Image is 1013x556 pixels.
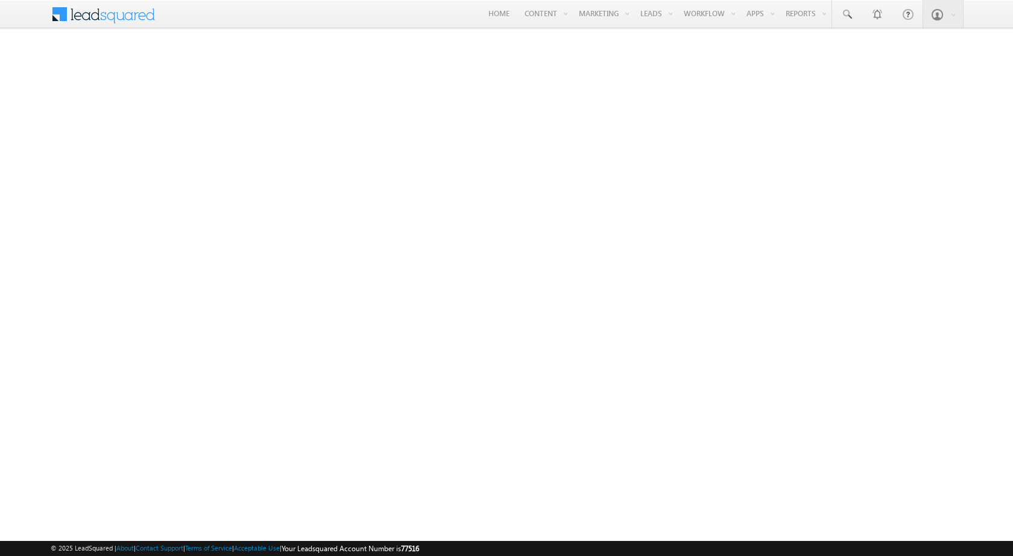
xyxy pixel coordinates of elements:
[185,544,232,552] a: Terms of Service
[401,544,419,553] span: 77516
[51,543,419,554] span: © 2025 LeadSquared | | | | |
[234,544,280,552] a: Acceptable Use
[136,544,183,552] a: Contact Support
[282,544,419,553] span: Your Leadsquared Account Number is
[116,544,134,552] a: About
